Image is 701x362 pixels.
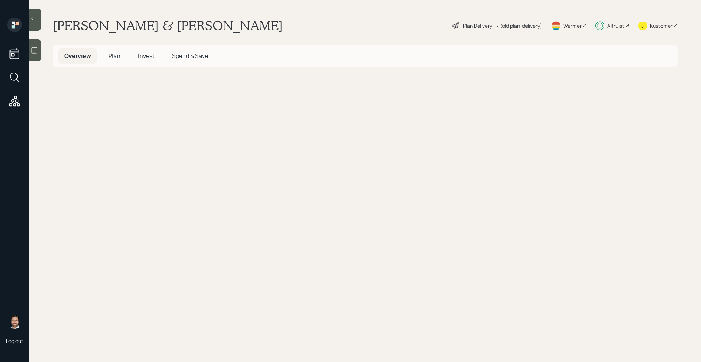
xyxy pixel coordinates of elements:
div: • (old plan-delivery) [496,22,542,30]
h1: [PERSON_NAME] & [PERSON_NAME] [53,18,283,34]
div: Altruist [607,22,624,30]
div: Kustomer [650,22,673,30]
span: Overview [64,52,91,60]
img: michael-russo-headshot.png [7,314,22,329]
div: Warmer [563,22,582,30]
span: Invest [138,52,154,60]
span: Plan [108,52,120,60]
span: Spend & Save [172,52,208,60]
div: Plan Delivery [463,22,492,30]
div: Log out [6,338,23,344]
